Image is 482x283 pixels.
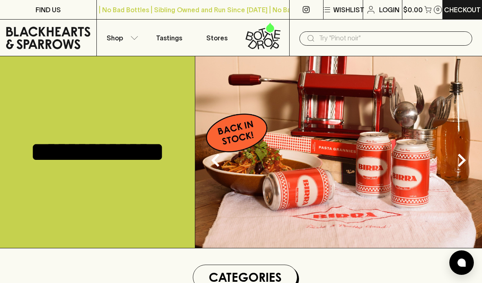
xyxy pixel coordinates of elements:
[36,5,61,15] p: FIND US
[444,5,481,15] p: Checkout
[403,5,423,15] p: $0.00
[206,33,228,43] p: Stores
[333,5,364,15] p: Wishlist
[193,20,241,56] a: Stores
[156,33,182,43] p: Tastings
[97,20,145,56] button: Shop
[379,5,399,15] p: Login
[319,32,466,45] input: Try "Pinot noir"
[195,56,482,248] img: optimise
[436,7,440,12] p: 0
[445,144,478,177] button: Next
[107,33,123,43] p: Shop
[457,259,466,267] img: bubble-icon
[145,20,193,56] a: Tastings
[199,144,232,177] button: Previous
